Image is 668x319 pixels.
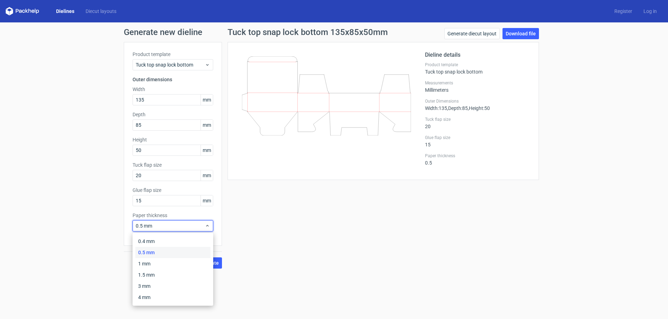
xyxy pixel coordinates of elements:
span: mm [201,145,213,155]
div: 4 mm [135,292,210,303]
span: mm [201,195,213,206]
div: Millimeters [425,80,530,93]
label: Glue flap size [425,135,530,140]
a: Log in [638,8,662,15]
a: Dielines [50,8,80,15]
span: mm [201,170,213,181]
span: , Height : 50 [468,105,490,111]
div: 15 [425,135,530,147]
label: Height [133,136,213,143]
a: Diecut layouts [80,8,122,15]
label: Product template [425,62,530,68]
label: Tuck flap size [133,161,213,168]
a: Download file [502,28,539,39]
span: mm [201,120,213,130]
label: Glue flap size [133,187,213,194]
label: Width [133,86,213,93]
label: Paper thickness [425,153,530,159]
label: Measurements [425,80,530,86]
label: Outer Dimensions [425,98,530,104]
div: 0.5 [425,153,530,166]
span: mm [201,95,213,105]
div: 0.5 mm [135,247,210,258]
label: Product template [133,51,213,58]
h2: Dieline details [425,51,530,59]
label: Paper thickness [133,212,213,219]
h1: Tuck top snap lock bottom 135x85x50mm [228,28,388,36]
span: , Depth : 85 [447,105,468,111]
h3: Outer dimensions [133,76,213,83]
div: 0.4 mm [135,236,210,247]
span: Width : 135 [425,105,447,111]
span: 0.5 mm [136,222,205,229]
span: Tuck top snap lock bottom [136,61,205,68]
div: 1.5 mm [135,269,210,280]
label: Tuck flap size [425,117,530,122]
a: Register [609,8,638,15]
div: Tuck top snap lock bottom [425,62,530,75]
h1: Generate new dieline [124,28,545,36]
div: 3 mm [135,280,210,292]
div: 1 mm [135,258,210,269]
div: 20 [425,117,530,129]
label: Depth [133,111,213,118]
a: Generate diecut layout [444,28,500,39]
